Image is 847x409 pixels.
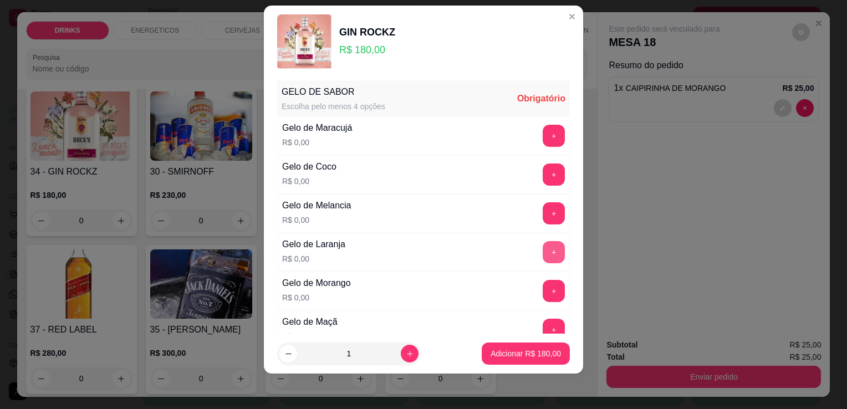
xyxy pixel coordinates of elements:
[282,176,336,187] p: R$ 0,00
[543,202,565,224] button: add
[491,348,561,359] p: Adicionar R$ 180,00
[282,253,345,264] p: R$ 0,00
[563,8,581,25] button: Close
[282,238,345,251] div: Gelo de Laranja
[401,345,419,362] button: increase-product-quantity
[339,24,395,40] div: GIN ROCKZ
[543,241,565,263] button: add
[543,319,565,341] button: add
[282,101,385,112] div: Escolha pelo menos 4 opções
[277,14,333,70] img: product-image
[543,163,565,186] button: add
[282,292,351,303] p: R$ 0,00
[482,342,570,365] button: Adicionar R$ 180,00
[282,137,352,148] p: R$ 0,00
[282,331,338,342] p: R$ 0,00
[282,160,336,173] div: Gelo de Coco
[543,125,565,147] button: add
[282,121,352,135] div: Gelo de Maracujá
[282,199,351,212] div: Gelo de Melancia
[339,42,395,58] p: R$ 180,00
[282,85,385,99] div: GELO DE SABOR
[282,277,351,290] div: Gelo de Morango
[282,214,351,226] p: R$ 0,00
[279,345,297,362] button: decrease-product-quantity
[543,280,565,302] button: add
[282,315,338,329] div: Gelo de Maçã
[517,92,565,105] div: Obrigatório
